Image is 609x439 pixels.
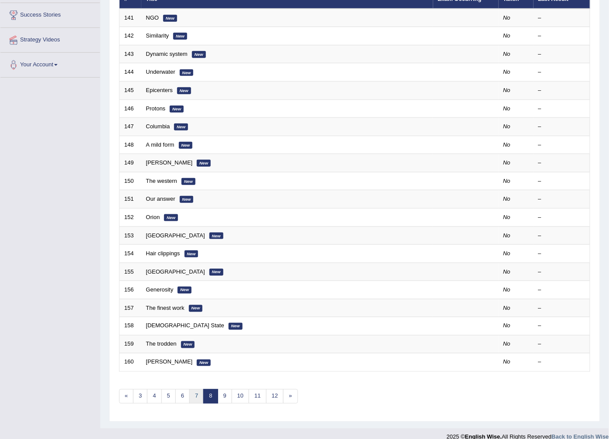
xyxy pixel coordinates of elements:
[175,389,190,404] a: 6
[538,213,585,222] div: –
[503,305,511,311] em: No
[120,118,141,136] td: 147
[503,250,511,257] em: No
[120,208,141,226] td: 152
[177,87,191,94] em: New
[146,322,224,329] a: [DEMOGRAPHIC_DATA] State
[179,142,193,149] em: New
[146,141,174,148] a: A mild form
[120,136,141,154] td: 148
[146,105,166,112] a: Protons
[503,87,511,93] em: No
[503,341,511,347] em: No
[503,159,511,166] em: No
[538,286,585,294] div: –
[0,53,100,75] a: Your Account
[133,389,147,404] a: 3
[538,322,585,330] div: –
[146,69,175,75] a: Underwater
[197,160,211,167] em: New
[178,287,192,294] em: New
[120,45,141,63] td: 143
[218,389,232,404] a: 9
[189,389,204,404] a: 7
[538,141,585,149] div: –
[192,51,206,58] em: New
[503,214,511,220] em: No
[503,105,511,112] em: No
[120,281,141,299] td: 156
[538,304,585,312] div: –
[146,359,193,365] a: [PERSON_NAME]
[538,68,585,76] div: –
[503,32,511,39] em: No
[209,269,223,276] em: New
[538,86,585,95] div: –
[538,232,585,240] div: –
[120,172,141,190] td: 150
[173,33,187,40] em: New
[266,389,284,404] a: 12
[146,51,188,57] a: Dynamic system
[503,69,511,75] em: No
[120,27,141,45] td: 142
[503,286,511,293] em: No
[180,196,194,203] em: New
[146,232,205,239] a: [GEOGRAPHIC_DATA]
[503,322,511,329] em: No
[181,178,195,185] em: New
[503,359,511,365] em: No
[503,268,511,275] em: No
[174,123,188,130] em: New
[503,232,511,239] em: No
[249,389,266,404] a: 11
[538,340,585,349] div: –
[185,250,198,257] em: New
[232,389,249,404] a: 10
[120,335,141,353] td: 159
[503,123,511,130] em: No
[146,32,169,39] a: Similarity
[170,106,184,113] em: New
[120,190,141,209] td: 151
[0,28,100,50] a: Strategy Videos
[538,195,585,203] div: –
[146,268,205,275] a: [GEOGRAPHIC_DATA]
[163,15,177,22] em: New
[120,353,141,372] td: 160
[120,63,141,82] td: 144
[538,250,585,258] div: –
[146,305,185,311] a: The finest work
[229,323,243,330] em: New
[146,195,175,202] a: Our answer
[146,87,173,93] a: Epicenters
[503,141,511,148] em: No
[538,50,585,58] div: –
[197,360,211,367] em: New
[119,389,133,404] a: «
[538,14,585,22] div: –
[538,177,585,185] div: –
[538,268,585,276] div: –
[146,159,193,166] a: [PERSON_NAME]
[146,341,177,347] a: The trodden
[146,178,178,184] a: The western
[161,389,176,404] a: 5
[189,305,203,312] em: New
[120,82,141,100] td: 145
[180,69,194,76] em: New
[120,99,141,118] td: 146
[0,3,100,25] a: Success Stories
[146,250,180,257] a: Hair clippings
[164,214,178,221] em: New
[181,341,195,348] em: New
[538,159,585,167] div: –
[120,317,141,336] td: 158
[120,226,141,245] td: 153
[538,358,585,367] div: –
[120,245,141,263] td: 154
[203,389,218,404] a: 8
[146,14,159,21] a: NGO
[120,9,141,27] td: 141
[120,263,141,281] td: 155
